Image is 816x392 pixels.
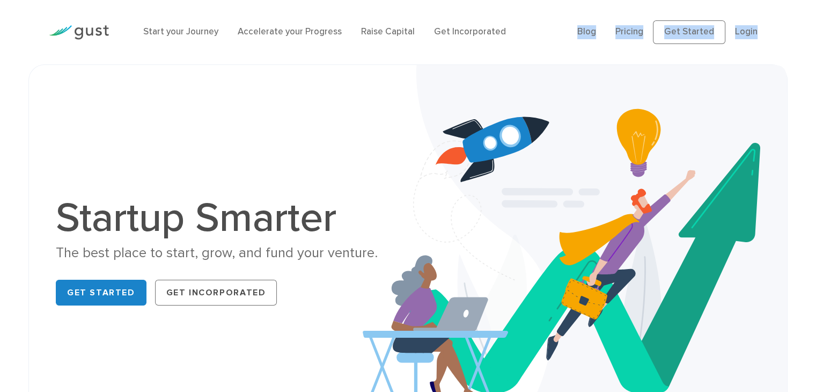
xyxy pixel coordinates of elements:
div: The best place to start, grow, and fund your venture. [56,244,400,263]
a: Start your Journey [143,26,218,37]
a: Pricing [615,26,643,37]
a: Get Incorporated [155,280,277,306]
a: Accelerate your Progress [238,26,342,37]
a: Get Incorporated [434,26,506,37]
img: Gust Logo [49,25,109,40]
a: Get Started [653,20,725,44]
a: Raise Capital [361,26,415,37]
h1: Startup Smarter [56,198,400,238]
a: Login [735,26,758,37]
a: Blog [577,26,596,37]
a: Get Started [56,280,146,306]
